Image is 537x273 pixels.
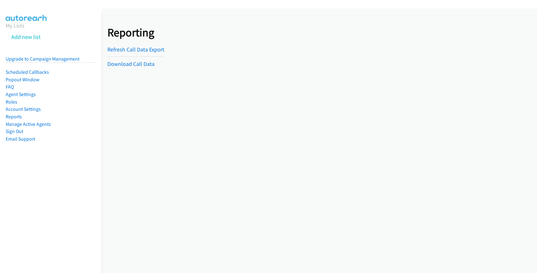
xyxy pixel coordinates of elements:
a: Sign Out [6,128,23,134]
a: Roles [6,99,17,105]
a: Email Support [6,136,35,142]
a: Upgrade to Campaign Management [6,56,79,62]
a: Refresh Call Data Export [107,46,164,53]
a: Reports [6,114,22,120]
a: Account Settings [6,106,41,112]
h1: Reporting [107,25,167,40]
a: Agent Settings [6,91,36,97]
a: FAQ [6,84,14,90]
a: Add new list [11,33,41,40]
a: Download Call Data [107,60,155,67]
a: Manage Active Agents [6,121,51,127]
a: Scheduled Callbacks [6,69,49,75]
a: My Lists [6,22,24,29]
a: Popout Window [6,77,39,83]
